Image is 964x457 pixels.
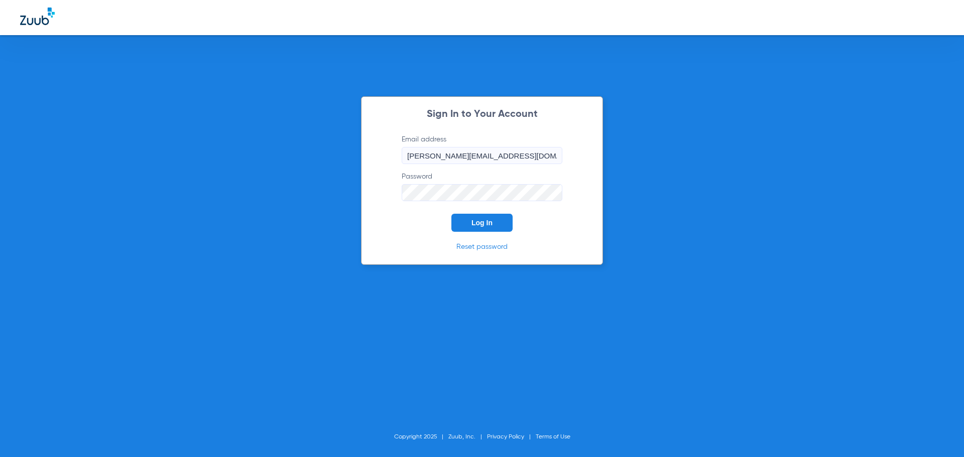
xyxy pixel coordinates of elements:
span: Log In [471,219,493,227]
iframe: Chat Widget [914,409,964,457]
label: Email address [402,134,562,164]
li: Zuub, Inc. [448,432,487,442]
a: Terms of Use [536,434,570,440]
label: Password [402,172,562,201]
img: Zuub Logo [20,8,55,25]
input: Password [402,184,562,201]
li: Copyright 2025 [394,432,448,442]
a: Privacy Policy [487,434,524,440]
button: Log In [451,214,513,232]
a: Reset password [456,243,508,250]
h2: Sign In to Your Account [387,109,577,119]
input: Email address [402,147,562,164]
